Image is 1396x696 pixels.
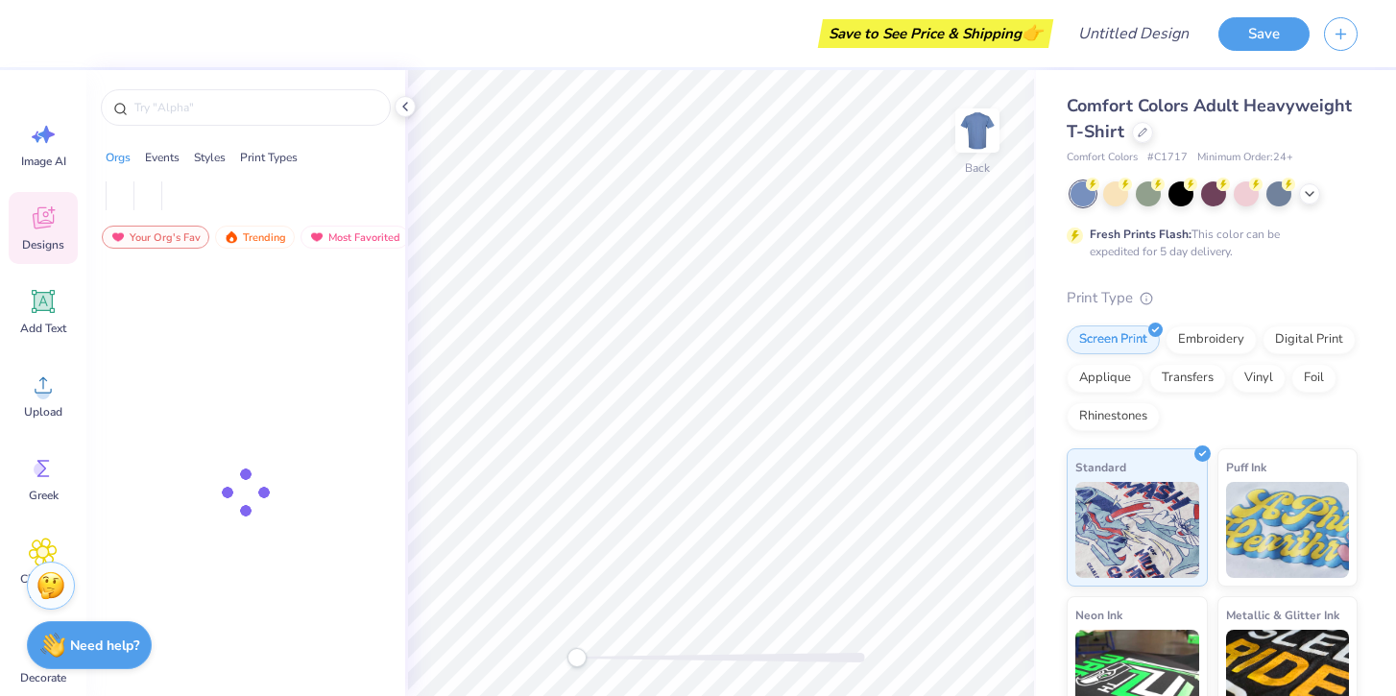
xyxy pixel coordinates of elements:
[224,230,239,244] img: trending.gif
[194,149,226,166] div: Styles
[132,98,378,117] input: Try "Alpha"
[240,149,298,166] div: Print Types
[567,648,587,667] div: Accessibility label
[1090,226,1326,260] div: This color can be expedited for 5 day delivery.
[1226,482,1350,578] img: Puff Ink
[1197,150,1293,166] span: Minimum Order: 24 +
[1075,482,1199,578] img: Standard
[21,154,66,169] span: Image AI
[1067,287,1358,309] div: Print Type
[1090,227,1191,242] strong: Fresh Prints Flash:
[965,159,990,177] div: Back
[309,230,325,244] img: most_fav.gif
[1149,364,1226,393] div: Transfers
[1022,21,1043,44] span: 👉
[145,149,180,166] div: Events
[215,226,295,249] div: Trending
[823,19,1048,48] div: Save to See Price & Shipping
[1226,605,1339,625] span: Metallic & Glitter Ink
[1067,325,1160,354] div: Screen Print
[1263,325,1356,354] div: Digital Print
[106,149,131,166] div: Orgs
[1075,605,1122,625] span: Neon Ink
[958,111,997,150] img: Back
[102,226,209,249] div: Your Org's Fav
[1067,94,1352,143] span: Comfort Colors Adult Heavyweight T-Shirt
[22,237,64,252] span: Designs
[24,404,62,420] span: Upload
[1067,364,1143,393] div: Applique
[1147,150,1188,166] span: # C1717
[20,670,66,685] span: Decorate
[1166,325,1257,354] div: Embroidery
[110,230,126,244] img: most_fav.gif
[1291,364,1336,393] div: Foil
[1063,14,1204,53] input: Untitled Design
[1218,17,1310,51] button: Save
[20,321,66,336] span: Add Text
[12,571,75,602] span: Clipart & logos
[301,226,409,249] div: Most Favorited
[29,488,59,503] span: Greek
[1067,402,1160,431] div: Rhinestones
[1232,364,1286,393] div: Vinyl
[1226,457,1266,477] span: Puff Ink
[70,636,139,655] strong: Need help?
[1075,457,1126,477] span: Standard
[1067,150,1138,166] span: Comfort Colors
